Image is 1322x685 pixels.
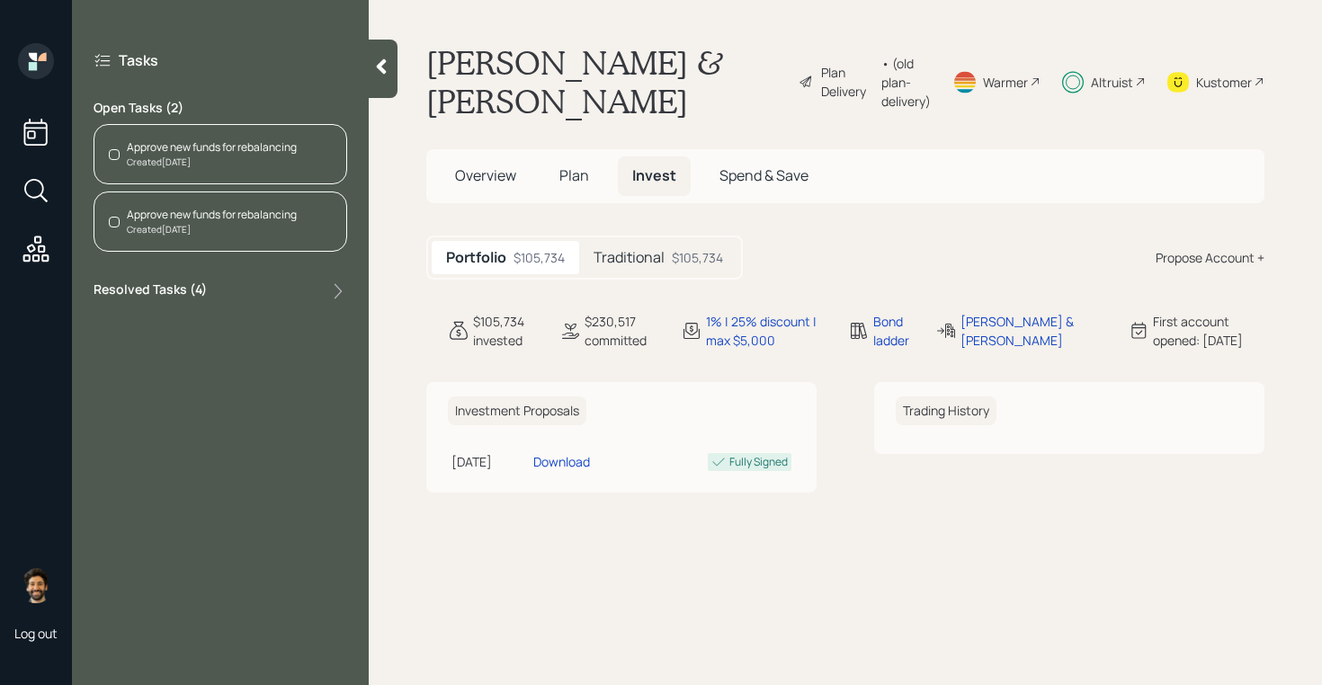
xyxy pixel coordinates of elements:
[632,165,676,185] span: Invest
[881,54,931,111] div: • (old plan-delivery)
[594,249,665,266] h5: Traditional
[585,312,658,350] div: $230,517 committed
[473,312,538,350] div: $105,734 invested
[94,280,207,302] label: Resolved Tasks ( 4 )
[455,165,516,185] span: Overview
[533,452,590,471] div: Download
[448,396,586,426] h6: Investment Proposals
[514,248,565,267] div: $105,734
[127,207,297,223] div: Approve new funds for rebalancing
[426,43,784,120] h1: [PERSON_NAME] & [PERSON_NAME]
[706,312,826,350] div: 1% | 25% discount | max $5,000
[1091,73,1133,92] div: Altruist
[729,454,788,470] div: Fully Signed
[94,99,347,117] label: Open Tasks ( 2 )
[960,312,1106,350] div: [PERSON_NAME] & [PERSON_NAME]
[1156,248,1264,267] div: Propose Account +
[127,223,297,236] div: Created [DATE]
[18,567,54,603] img: eric-schwartz-headshot.png
[127,156,297,169] div: Created [DATE]
[451,452,526,471] div: [DATE]
[983,73,1028,92] div: Warmer
[119,50,158,70] label: Tasks
[873,312,914,350] div: Bond ladder
[719,165,808,185] span: Spend & Save
[14,625,58,642] div: Log out
[559,165,589,185] span: Plan
[821,63,872,101] div: Plan Delivery
[1196,73,1252,92] div: Kustomer
[672,248,723,267] div: $105,734
[127,139,297,156] div: Approve new funds for rebalancing
[446,249,506,266] h5: Portfolio
[1153,312,1264,350] div: First account opened: [DATE]
[896,396,996,426] h6: Trading History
